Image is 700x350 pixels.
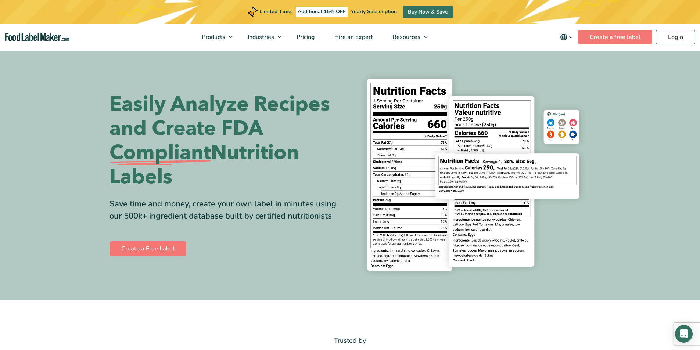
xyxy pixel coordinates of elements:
[245,33,275,41] span: Industries
[238,24,285,51] a: Industries
[110,198,345,222] div: Save time and money, create your own label in minutes using our 500k+ ingredient database built b...
[332,33,374,41] span: Hire an Expert
[200,33,226,41] span: Products
[110,92,345,189] h1: Easily Analyze Recipes and Create FDA Nutrition Labels
[383,24,431,51] a: Resources
[296,7,348,17] span: Additional 15% OFF
[403,6,453,18] a: Buy Now & Save
[110,141,211,165] span: Compliant
[192,24,236,51] a: Products
[110,241,186,256] a: Create a Free Label
[390,33,421,41] span: Resources
[325,24,381,51] a: Hire an Expert
[287,24,323,51] a: Pricing
[294,33,316,41] span: Pricing
[578,30,652,44] a: Create a free label
[110,335,591,346] p: Trusted by
[259,8,292,15] span: Limited Time!
[656,30,695,44] a: Login
[675,325,693,343] div: Open Intercom Messenger
[351,8,397,15] span: Yearly Subscription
